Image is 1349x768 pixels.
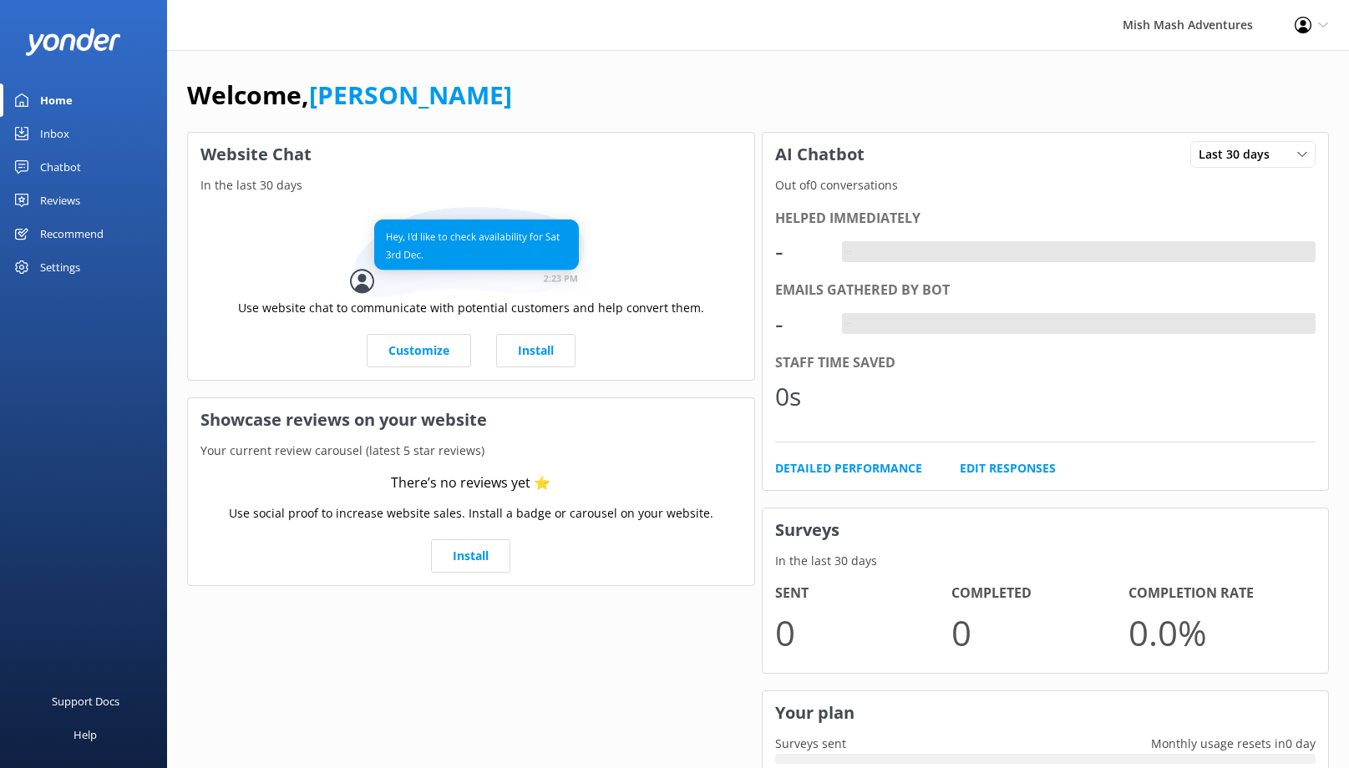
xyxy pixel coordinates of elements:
span: Last 30 days [1199,145,1280,164]
img: conversation... [350,207,592,298]
div: Recommend [40,217,104,250]
h4: Completed [951,583,1128,604]
h1: Welcome, [187,75,512,115]
a: Detailed Performance [775,459,922,477]
div: - [775,304,825,344]
a: Install [496,334,576,367]
div: Emails gathered by bot [775,280,1316,301]
div: Chatbot [40,150,81,184]
img: yonder-white-logo.png [25,28,121,56]
p: Use social proof to increase website sales. Install a badge or carousel on your website. [229,504,713,523]
p: Your current review carousel (latest 5 star reviews) [188,442,754,460]
p: Out of 0 conversations [763,176,1329,195]
h3: Website Chat [188,133,754,176]
h3: AI Chatbot [763,133,877,176]
div: - [842,241,855,263]
h3: Your plan [763,691,1329,735]
a: Install [431,539,510,573]
a: Customize [367,334,471,367]
h3: Surveys [763,508,1329,552]
p: Monthly usage resets in 0 day [1139,735,1328,753]
p: Surveys sent [763,735,859,753]
div: Staff time saved [775,352,1316,374]
h4: Sent [775,583,952,604]
div: Reviews [40,184,80,217]
p: 0 [775,604,952,660]
div: - [775,231,825,271]
div: Home [40,83,73,117]
h4: Completion Rate [1128,583,1306,604]
h3: Showcase reviews on your website [188,398,754,442]
p: In the last 30 days [763,552,1329,570]
a: Edit Responses [960,459,1056,477]
p: 0 [951,604,1128,660]
div: Inbox [40,117,69,150]
div: Help [74,718,97,751]
p: 0.0 % [1128,604,1306,660]
a: [PERSON_NAME] [309,78,512,112]
div: Support Docs [52,685,119,718]
div: Settings [40,250,80,284]
div: 0s [775,376,825,417]
p: Use website chat to communicate with potential customers and help convert them. [238,299,704,317]
div: Helped immediately [775,208,1316,230]
p: In the last 30 days [188,176,754,195]
div: There’s no reviews yet ⭐ [391,472,550,494]
div: - [842,313,855,335]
